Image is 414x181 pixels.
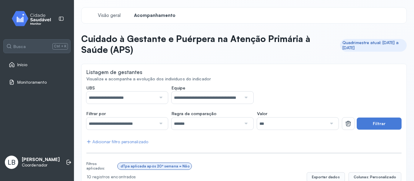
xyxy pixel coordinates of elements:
[9,62,65,68] a: Início
[86,139,148,144] div: Adicionar filtro personalizado
[172,85,185,91] span: Equipe
[257,111,267,116] span: Valor
[86,111,106,116] span: Filtrar por
[52,43,68,49] span: Ctrl + K
[134,13,175,18] span: Acompanhamento
[172,111,216,116] span: Regra de comparação
[17,80,47,85] span: Monitoramento
[342,40,404,50] div: Quadrimestre atual: [DATE] a [DATE]
[121,164,190,168] div: dTpa aplicada após 20ª semana = Não
[13,44,26,49] span: Busca
[354,175,396,179] span: Colunas: Personalizado
[8,158,15,166] span: LB
[86,162,115,170] div: Filtros aplicados:
[81,33,335,55] p: Cuidado à Gestante e Puérpera na Atenção Primária à Saúde (APS)
[9,79,65,85] a: Monitoramento
[98,13,121,18] span: Visão geral
[87,174,302,179] div: 10 registros encontrados
[6,10,61,27] img: monitor.svg
[86,76,402,82] div: Visualize e acompanhe a evolução dos indivíduos do indicador
[22,163,60,168] p: Coordenador
[86,69,142,75] div: Listagem de gestantes
[86,85,95,91] span: UBS
[17,62,28,67] span: Início
[22,157,60,163] p: [PERSON_NAME]
[357,118,402,130] button: Filtrar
